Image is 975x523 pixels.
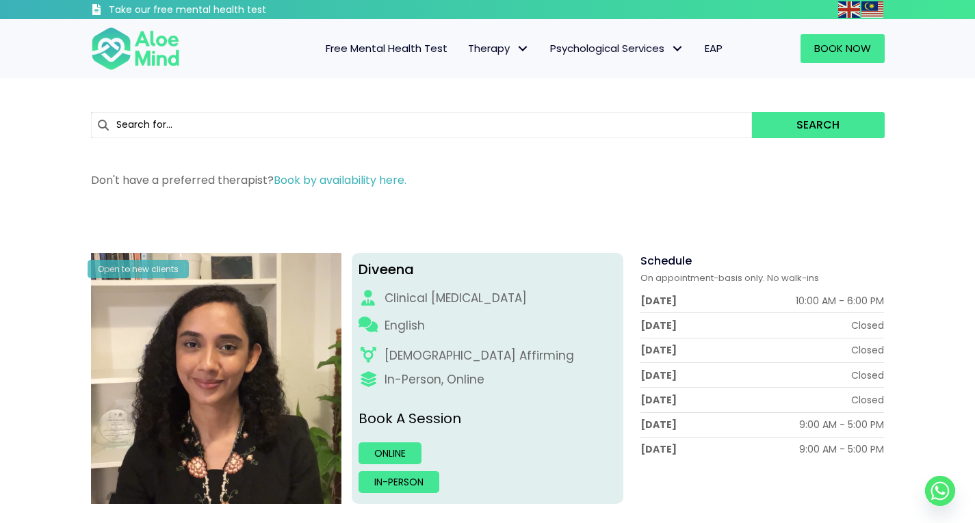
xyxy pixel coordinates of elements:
[640,368,677,382] div: [DATE]
[359,409,616,429] p: Book A Session
[550,41,684,55] span: Psychological Services
[91,112,753,138] input: Search for...
[359,260,616,280] div: Diveena
[861,1,885,17] a: Malay
[385,347,574,364] div: [DEMOGRAPHIC_DATA] Affirming
[315,34,458,63] a: Free Mental Health Test
[88,260,189,278] div: Open to new clients
[851,343,884,357] div: Closed
[814,41,871,55] span: Book Now
[468,41,530,55] span: Therapy
[752,112,884,138] button: Search
[640,343,677,357] div: [DATE]
[513,39,533,59] span: Therapy: submenu
[640,442,677,456] div: [DATE]
[705,41,723,55] span: EAP
[851,393,884,407] div: Closed
[540,34,694,63] a: Psychological ServicesPsychological Services: submenu
[385,317,425,334] p: English
[109,3,339,17] h3: Take our free mental health test
[799,418,884,431] div: 9:00 AM - 5:00 PM
[91,26,180,71] img: Aloe mind Logo
[274,172,406,188] a: Book by availability here.
[640,319,677,332] div: [DATE]
[198,34,733,63] nav: Menu
[640,393,677,407] div: [DATE]
[838,1,860,18] img: en
[640,253,692,269] span: Schedule
[668,39,688,59] span: Psychological Services: submenu
[925,476,955,506] a: Whatsapp
[458,34,540,63] a: TherapyTherapy: submenu
[91,253,342,504] img: IMG_1660 – Diveena Nair
[640,271,819,284] span: On appointment-basis only. No walk-ins
[359,471,439,493] a: In-person
[851,319,884,332] div: Closed
[359,442,421,464] a: Online
[861,1,883,18] img: ms
[799,442,884,456] div: 9:00 AM - 5:00 PM
[851,368,884,382] div: Closed
[801,34,885,63] a: Book Now
[640,418,677,431] div: [DATE]
[694,34,733,63] a: EAP
[91,172,885,188] p: Don't have a preferred therapist?
[91,3,339,19] a: Take our free mental health test
[385,290,527,307] div: Clinical [MEDICAL_DATA]
[796,294,884,308] div: 10:00 AM - 6:00 PM
[326,41,447,55] span: Free Mental Health Test
[385,371,484,388] div: In-Person, Online
[640,294,677,308] div: [DATE]
[838,1,861,17] a: English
